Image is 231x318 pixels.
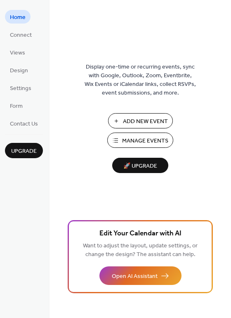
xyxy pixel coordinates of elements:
[112,272,158,281] span: Open AI Assistant
[5,143,43,158] button: Upgrade
[10,102,23,111] span: Form
[10,13,26,22] span: Home
[10,120,38,128] span: Contact Us
[122,137,168,145] span: Manage Events
[85,63,196,97] span: Display one-time or recurring events, sync with Google, Outlook, Zoom, Eventbrite, Wix Events or ...
[108,113,173,128] button: Add New Event
[5,116,43,130] a: Contact Us
[10,31,32,40] span: Connect
[83,240,198,260] span: Want to adjust the layout, update settings, or change the design? The assistant can help.
[10,49,25,57] span: Views
[5,28,37,41] a: Connect
[117,161,163,172] span: 🚀 Upgrade
[112,158,168,173] button: 🚀 Upgrade
[10,84,31,93] span: Settings
[123,117,168,126] span: Add New Event
[99,266,181,285] button: Open AI Assistant
[99,228,181,240] span: Edit Your Calendar with AI
[11,147,37,156] span: Upgrade
[10,66,28,75] span: Design
[5,10,31,24] a: Home
[107,133,173,148] button: Manage Events
[5,63,33,77] a: Design
[5,99,28,112] a: Form
[5,45,30,59] a: Views
[5,81,36,95] a: Settings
